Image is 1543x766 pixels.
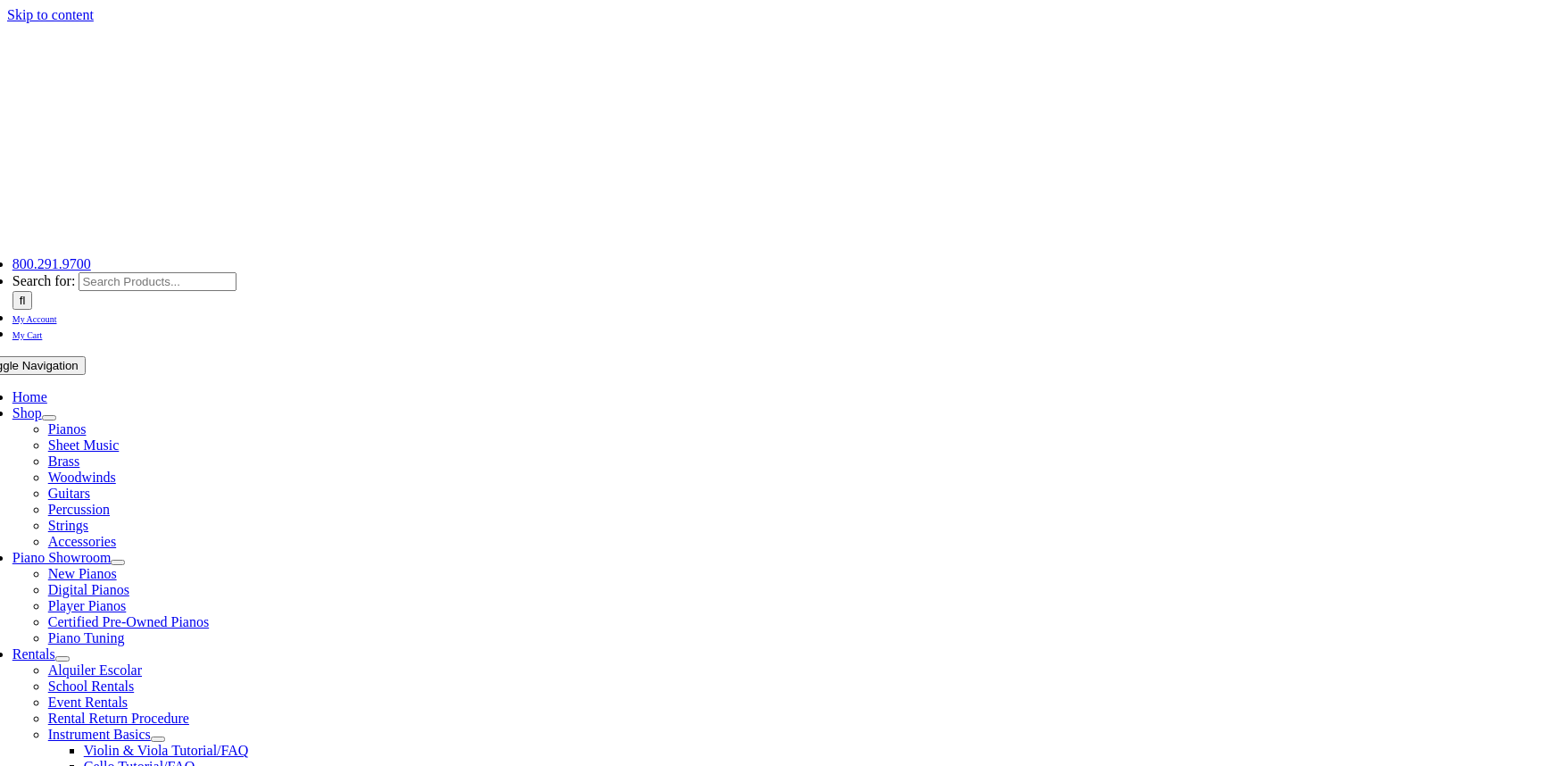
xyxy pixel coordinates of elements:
[7,7,94,22] a: Skip to content
[42,415,56,420] button: Open submenu of Shop
[12,550,112,565] a: Piano Showroom
[48,679,134,694] a: School Rentals
[48,518,88,533] a: Strings
[48,630,125,645] a: Piano Tuning
[48,711,189,726] a: Rental Return Procedure
[12,646,55,662] a: Rentals
[55,656,70,662] button: Open submenu of Rentals
[12,405,42,420] a: Shop
[48,486,90,501] a: Guitars
[12,330,43,340] span: My Cart
[48,582,129,597] a: Digital Pianos
[12,389,47,404] a: Home
[48,598,127,613] a: Player Pianos
[48,502,110,517] a: Percussion
[12,291,33,310] input: Search
[48,662,142,678] a: Alquiler Escolar
[48,437,120,453] a: Sheet Music
[84,743,249,758] a: Violin & Viola Tutorial/FAQ
[12,326,43,341] a: My Cart
[48,534,116,549] a: Accessories
[48,614,209,629] a: Certified Pre-Owned Pianos
[48,470,116,485] a: Woodwinds
[12,273,76,288] span: Search for:
[151,737,165,742] button: Open submenu of Instrument Basics
[48,727,151,742] a: Instrument Basics
[48,566,117,581] a: New Pianos
[12,314,57,324] span: My Account
[12,310,57,325] a: My Account
[48,421,87,437] a: Pianos
[48,454,80,469] a: Brass
[111,560,125,565] button: Open submenu of Piano Showroom
[79,272,236,291] input: Search Products...
[12,256,91,271] a: 800.291.9700
[48,695,128,710] a: Event Rentals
